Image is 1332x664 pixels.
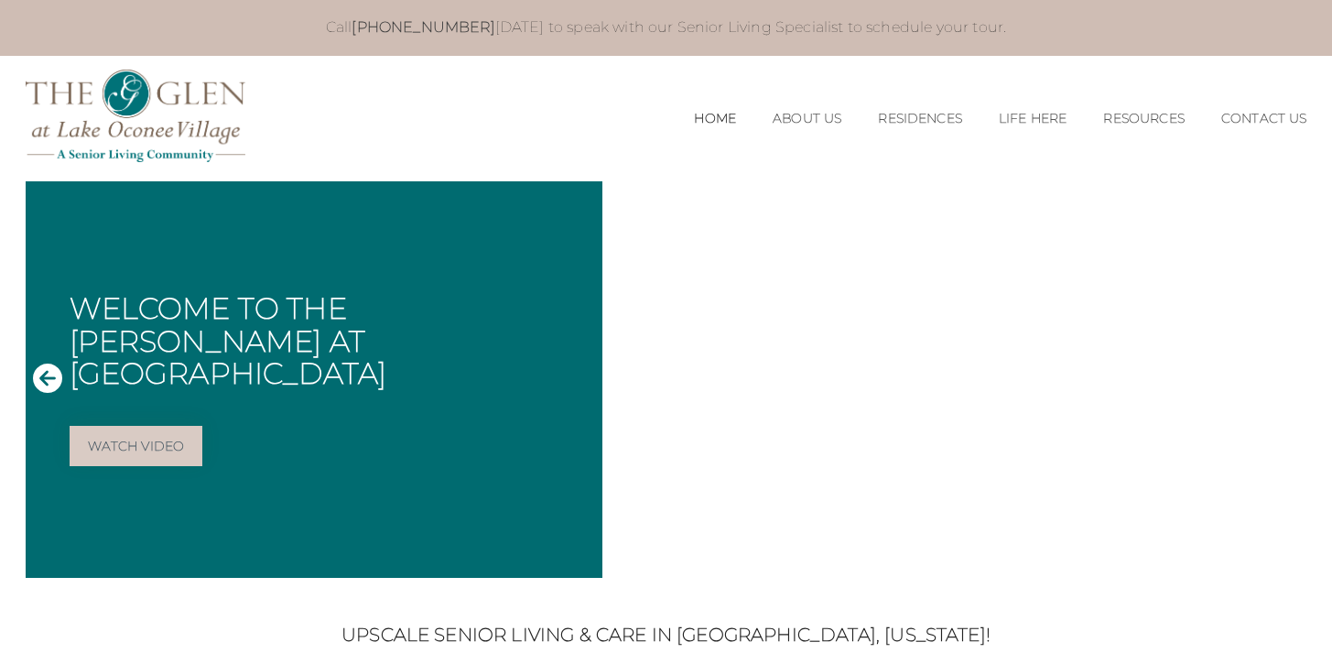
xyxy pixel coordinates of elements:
h1: Welcome to The [PERSON_NAME] at [GEOGRAPHIC_DATA] [70,292,588,389]
a: About Us [773,111,841,126]
a: Life Here [999,111,1067,126]
img: The Glen Lake Oconee Home [26,70,245,162]
button: Next Slide [1271,363,1300,397]
h2: Upscale Senior Living & Care in [GEOGRAPHIC_DATA], [US_STATE]! [90,624,1243,646]
a: Watch Video [70,426,203,466]
a: Residences [878,111,962,126]
iframe: Embedded Vimeo Video [602,181,1307,578]
a: Home [694,111,736,126]
a: Contact Us [1221,111,1307,126]
a: [PHONE_NUMBER] [352,18,494,36]
div: Slide 1 of 1 [26,181,1307,578]
p: Call [DATE] to speak with our Senior Living Specialist to schedule your tour. [85,18,1248,38]
a: Resources [1103,111,1184,126]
